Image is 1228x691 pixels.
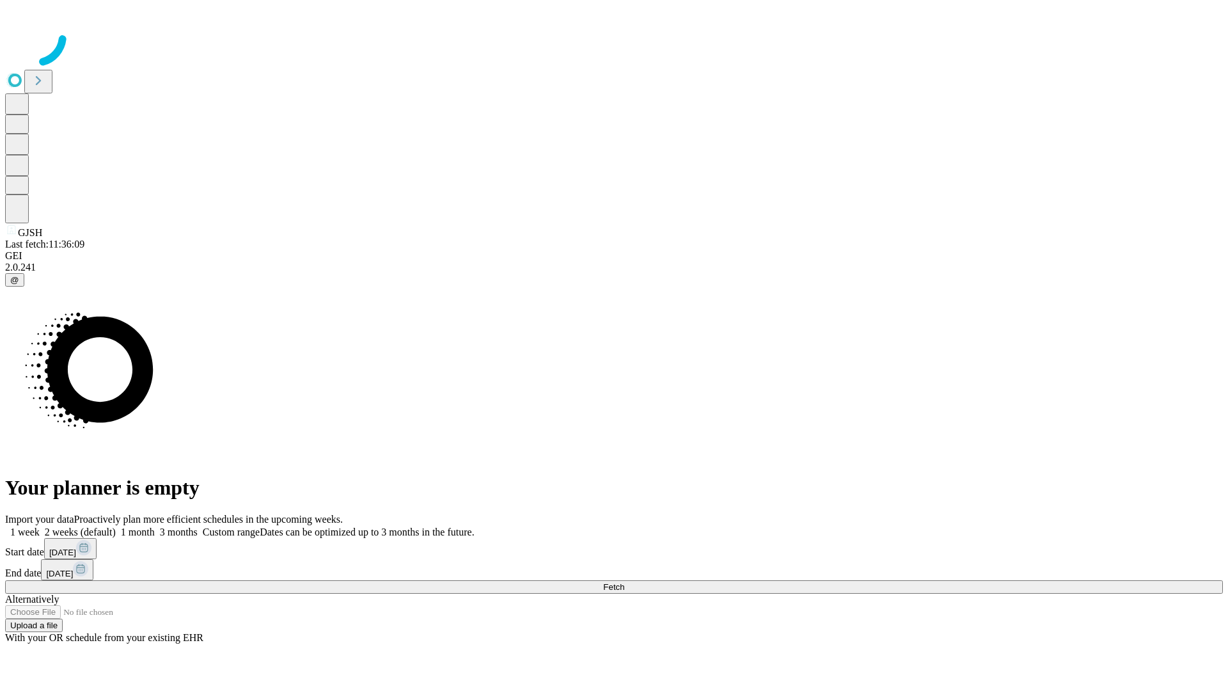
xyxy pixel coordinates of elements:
[74,514,343,525] span: Proactively plan more efficient schedules in the upcoming weeks.
[160,527,198,537] span: 3 months
[44,538,97,559] button: [DATE]
[5,619,63,632] button: Upload a file
[10,275,19,285] span: @
[5,262,1223,273] div: 2.0.241
[10,527,40,537] span: 1 week
[18,227,42,238] span: GJSH
[5,476,1223,500] h1: Your planner is empty
[5,580,1223,594] button: Fetch
[203,527,260,537] span: Custom range
[5,632,203,643] span: With your OR schedule from your existing EHR
[5,273,24,287] button: @
[5,250,1223,262] div: GEI
[41,559,93,580] button: [DATE]
[121,527,155,537] span: 1 month
[603,582,624,592] span: Fetch
[5,594,59,605] span: Alternatively
[260,527,474,537] span: Dates can be optimized up to 3 months in the future.
[45,527,116,537] span: 2 weeks (default)
[49,548,76,557] span: [DATE]
[5,239,84,250] span: Last fetch: 11:36:09
[5,538,1223,559] div: Start date
[46,569,73,578] span: [DATE]
[5,559,1223,580] div: End date
[5,514,74,525] span: Import your data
